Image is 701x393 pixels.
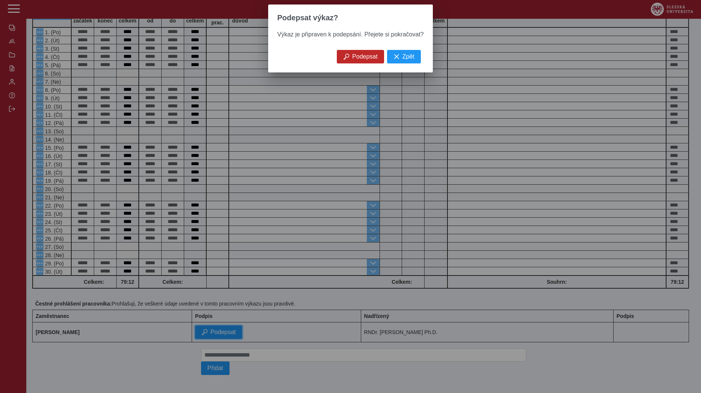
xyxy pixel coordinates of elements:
span: Výkaz je připraven k podepsání. Přejete si pokračovat? [277,31,423,38]
span: Zpět [402,53,414,60]
button: Zpět [387,50,421,63]
button: Podepsat [337,50,384,63]
span: Podepsat [352,53,378,60]
span: Podepsat výkaz? [277,14,338,22]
